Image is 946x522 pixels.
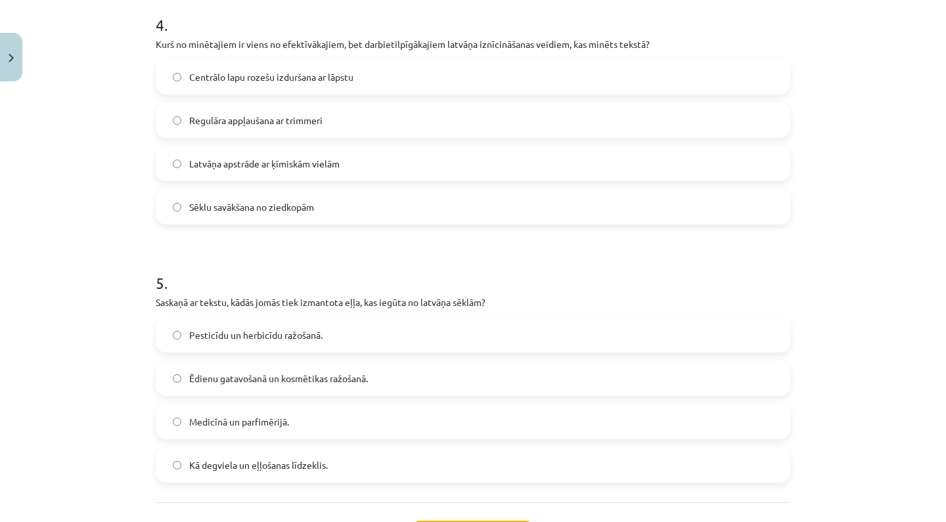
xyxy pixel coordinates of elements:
[189,328,323,342] span: Pesticīdu un herbicīdu ražošanā.
[173,331,181,339] input: Pesticīdu un herbicīdu ražošanā.
[189,114,323,127] span: Regulāra appļaušana ar trimmeri
[9,54,14,62] img: icon-close-lesson-0947bae3869378f0d4975bcd49f059093ad1ed9edebbc8119c70593378902aed.svg
[173,374,181,383] input: Ēdienu gatavošanā un kosmētikas ražošanā.
[173,418,181,426] input: Medicīnā un parfimērijā.
[173,73,181,81] input: Centrālo lapu rozešu izduršana ar lāpstu
[189,458,328,472] span: Kā degviela un eļļošanas līdzeklis.
[189,200,314,214] span: Sēklu savākšana no ziedkopām
[173,116,181,125] input: Regulāra appļaušana ar trimmeri
[173,160,181,168] input: Latvāņa apstrāde ar ķīmiskām vielām
[173,203,181,211] input: Sēklu savākšana no ziedkopām
[189,415,289,429] span: Medicīnā un parfimērijā.
[189,372,368,385] span: Ēdienu gatavošanā un kosmētikas ražošanā.
[189,157,340,171] span: Latvāņa apstrāde ar ķīmiskām vielām
[173,461,181,469] input: Kā degviela un eļļošanas līdzeklis.
[156,295,790,309] p: Saskaņā ar tekstu, kādās jomās tiek izmantota eļļa, kas iegūta no latvāņa sēklām?
[189,70,353,84] span: Centrālo lapu rozešu izduršana ar lāpstu
[156,251,790,292] h1: 5 .
[156,37,790,51] p: Kurš no minētajiem ir viens no efektīvākajiem, bet darbietilpīgākajiem latvāņa iznīcināšanas veid...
